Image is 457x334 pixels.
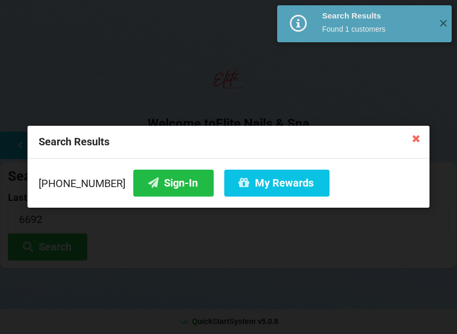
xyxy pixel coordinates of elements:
[39,170,418,197] div: [PHONE_NUMBER]
[133,170,214,197] button: Sign-In
[322,24,431,34] div: Found 1 customers
[224,170,330,197] button: My Rewards
[322,11,431,21] div: Search Results
[28,126,429,159] div: Search Results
